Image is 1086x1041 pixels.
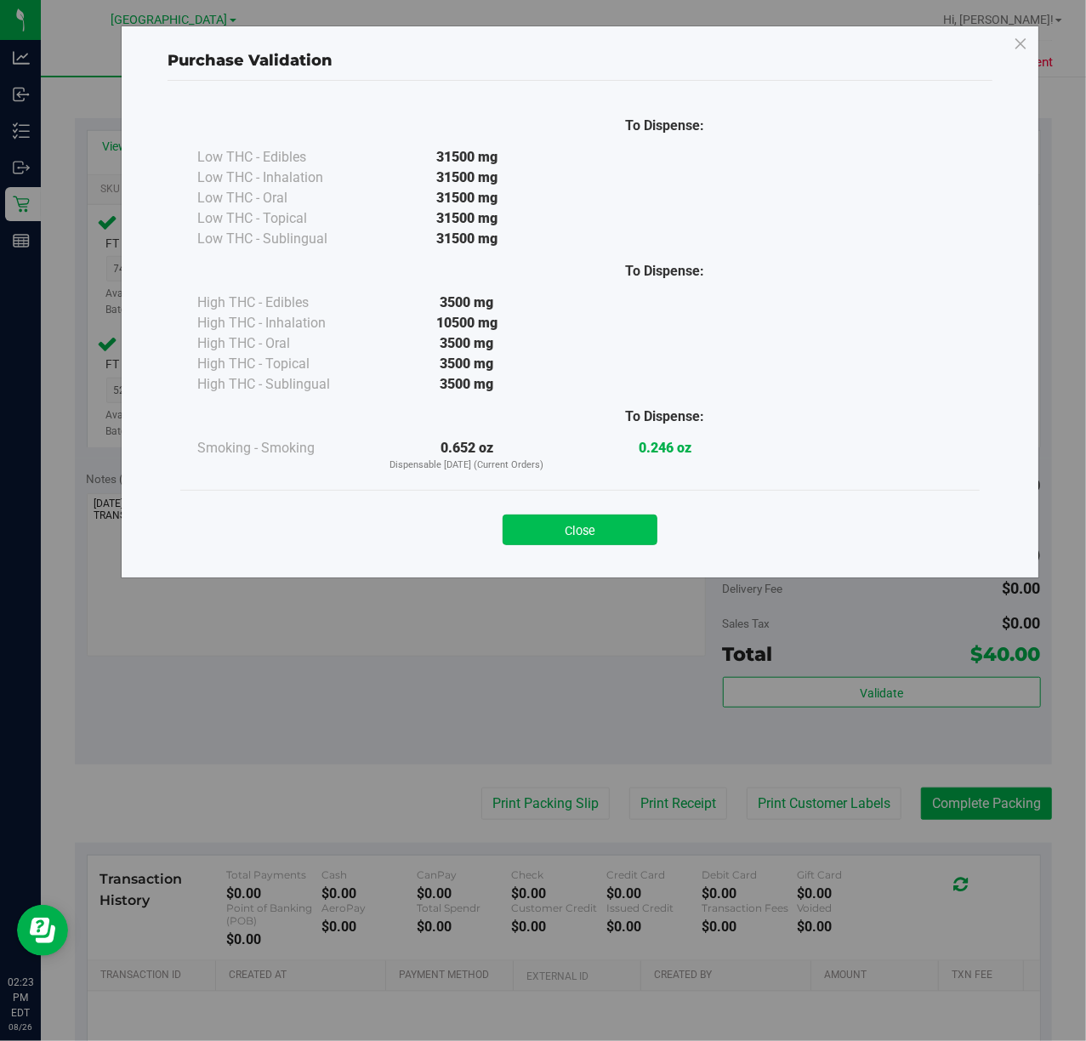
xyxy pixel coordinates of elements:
[197,229,367,249] div: Low THC - Sublingual
[566,261,764,282] div: To Dispense:
[367,438,566,473] div: 0.652 oz
[367,354,566,374] div: 3500 mg
[367,374,566,395] div: 3500 mg
[566,116,764,136] div: To Dispense:
[566,407,764,427] div: To Dispense:
[367,229,566,249] div: 31500 mg
[639,440,691,456] strong: 0.246 oz
[197,293,367,313] div: High THC - Edibles
[367,168,566,188] div: 31500 mg
[17,905,68,956] iframe: Resource center
[367,293,566,313] div: 3500 mg
[367,208,566,229] div: 31500 mg
[197,438,367,458] div: Smoking - Smoking
[197,333,367,354] div: High THC - Oral
[367,458,566,473] p: Dispensable [DATE] (Current Orders)
[367,313,566,333] div: 10500 mg
[503,515,657,545] button: Close
[367,333,566,354] div: 3500 mg
[197,168,367,188] div: Low THC - Inhalation
[197,208,367,229] div: Low THC - Topical
[197,313,367,333] div: High THC - Inhalation
[197,147,367,168] div: Low THC - Edibles
[367,147,566,168] div: 31500 mg
[367,188,566,208] div: 31500 mg
[197,374,367,395] div: High THC - Sublingual
[168,51,333,70] span: Purchase Validation
[197,354,367,374] div: High THC - Topical
[197,188,367,208] div: Low THC - Oral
